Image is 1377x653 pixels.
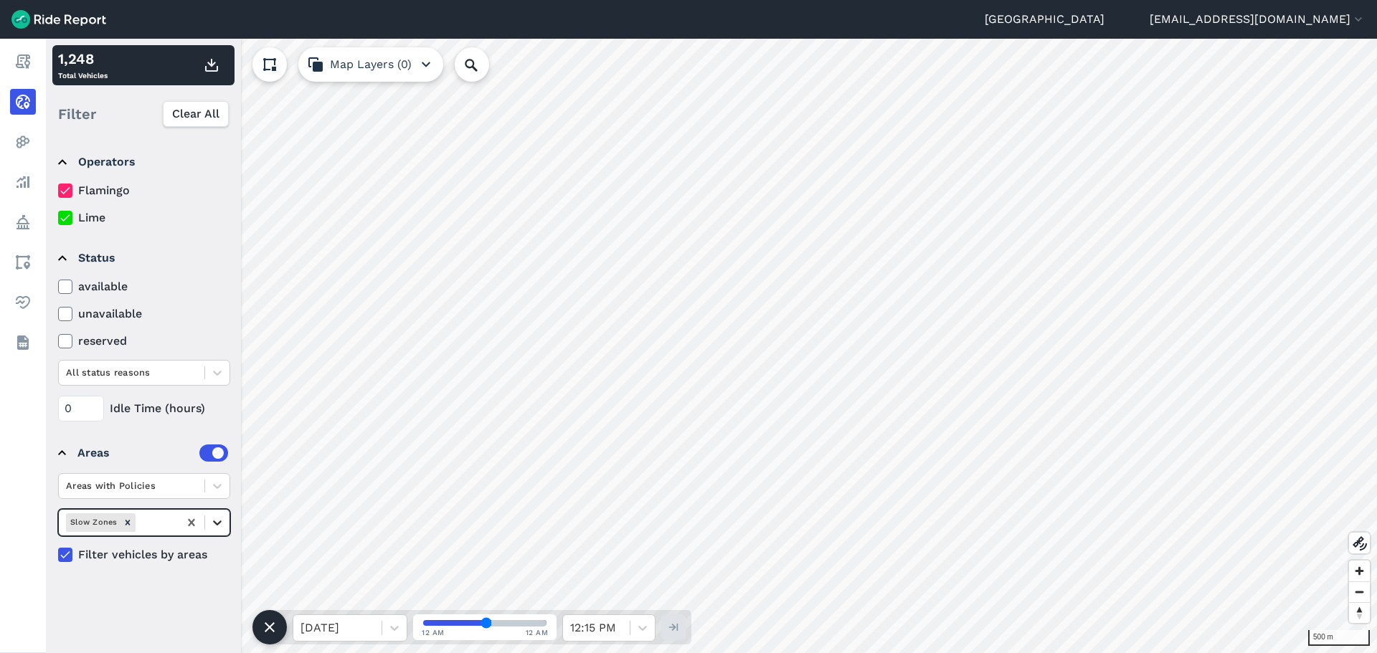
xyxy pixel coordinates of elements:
[1308,630,1370,646] div: 500 m
[172,105,219,123] span: Clear All
[58,142,228,182] summary: Operators
[58,396,230,421] div: Idle Time (hours)
[58,333,230,350] label: reserved
[58,278,230,295] label: available
[10,290,36,315] a: Health
[58,182,230,199] label: Flamingo
[10,330,36,356] a: Datasets
[1349,602,1370,623] button: Reset bearing to north
[10,129,36,155] a: Heatmaps
[10,89,36,115] a: Realtime
[526,627,549,638] span: 12 AM
[455,47,512,82] input: Search Location or Vehicles
[58,546,230,563] label: Filter vehicles by areas
[66,513,120,531] div: Slow Zones
[58,48,108,70] div: 1,248
[985,11,1104,28] a: [GEOGRAPHIC_DATA]
[58,238,228,278] summary: Status
[10,209,36,235] a: Policy
[1150,11,1366,28] button: [EMAIL_ADDRESS][DOMAIN_NAME]
[10,249,36,275] a: Areas
[120,513,136,531] div: Remove Slow Zones
[11,10,106,29] img: Ride Report
[298,47,443,82] button: Map Layers (0)
[58,433,228,473] summary: Areas
[422,627,445,638] span: 12 AM
[52,92,235,136] div: Filter
[1349,581,1370,602] button: Zoom out
[46,39,1377,653] canvas: Map
[58,209,230,227] label: Lime
[10,49,36,75] a: Report
[10,169,36,195] a: Analyze
[77,444,228,462] div: Areas
[58,48,108,82] div: Total Vehicles
[163,101,229,127] button: Clear All
[1349,561,1370,581] button: Zoom in
[58,305,230,323] label: unavailable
